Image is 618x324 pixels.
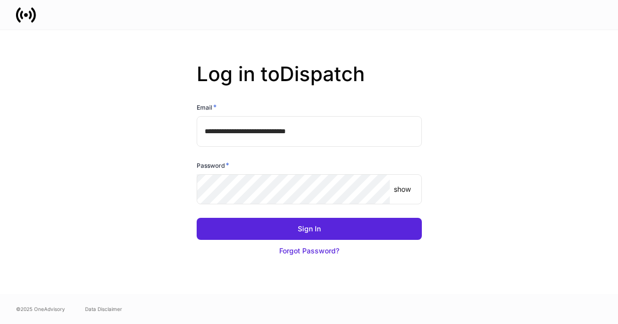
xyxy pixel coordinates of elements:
span: © 2025 OneAdvisory [16,305,65,313]
h6: Password [197,160,229,170]
button: Forgot Password? [197,240,422,262]
a: Data Disclaimer [85,305,122,313]
div: Forgot Password? [279,246,339,256]
div: Sign In [298,224,321,234]
h2: Log in to Dispatch [197,62,422,102]
p: show [394,184,411,194]
h6: Email [197,102,217,112]
button: Sign In [197,218,422,240]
